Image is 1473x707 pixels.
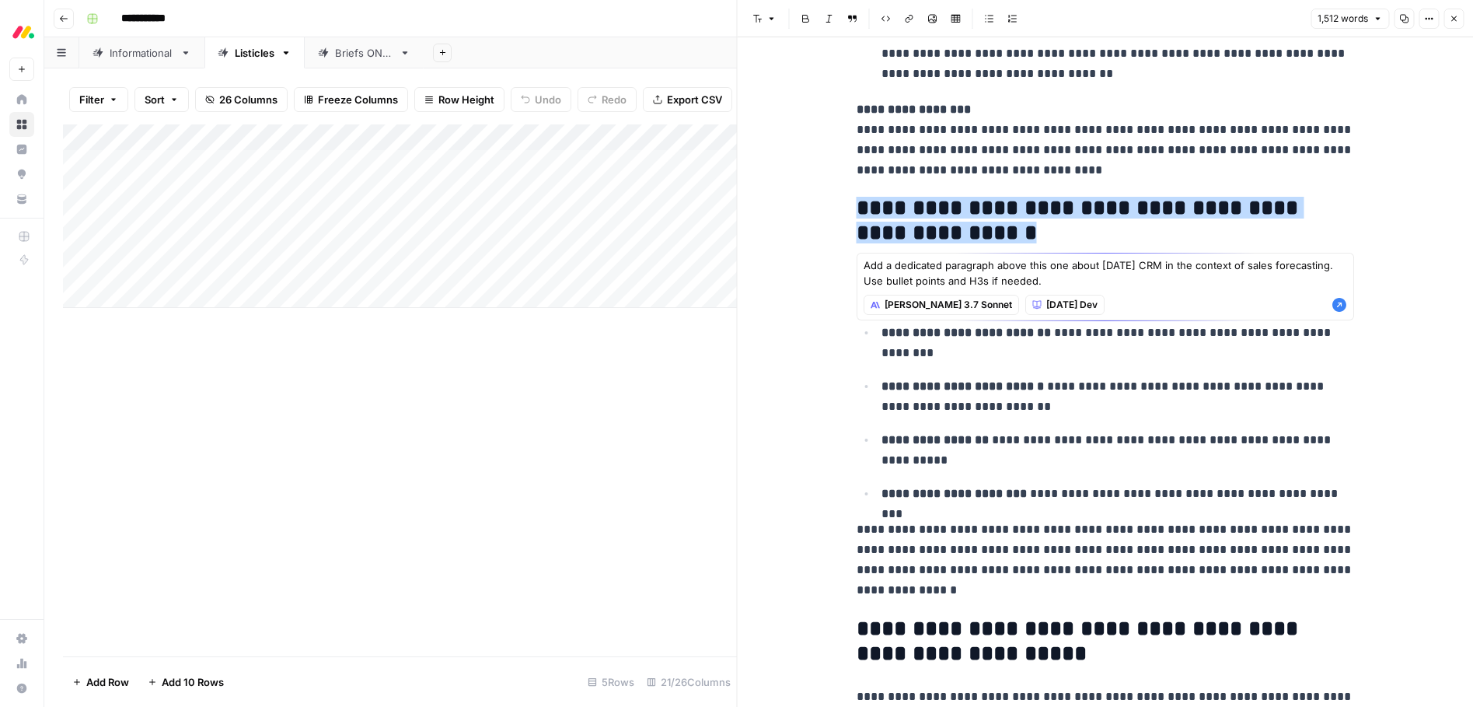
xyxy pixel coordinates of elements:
[204,37,305,68] a: Listicles
[134,87,189,112] button: Sort
[9,137,34,162] a: Insights
[294,87,408,112] button: Freeze Columns
[86,674,129,690] span: Add Row
[9,676,34,701] button: Help + Support
[305,37,424,68] a: Briefs ONLY
[9,626,34,651] a: Settings
[219,92,277,107] span: 26 Columns
[145,92,165,107] span: Sort
[511,87,571,112] button: Undo
[69,87,128,112] button: Filter
[79,37,204,68] a: Informational
[79,92,104,107] span: Filter
[602,92,627,107] span: Redo
[9,162,34,187] a: Opportunities
[63,670,138,695] button: Add Row
[9,187,34,212] a: Your Data
[1318,12,1368,26] span: 1,512 words
[885,298,1012,312] span: [PERSON_NAME] 3.7 Sonnet
[1311,9,1389,29] button: 1,512 words
[162,674,224,690] span: Add 10 Rows
[581,670,641,695] div: 5 Rows
[335,45,393,61] div: Briefs ONLY
[641,670,737,695] div: 21/26 Columns
[535,92,561,107] span: Undo
[9,12,34,51] button: Workspace: Monday.com
[235,45,274,61] div: Listicles
[667,92,722,107] span: Export CSV
[9,651,34,676] a: Usage
[9,87,34,112] a: Home
[138,670,233,695] button: Add 10 Rows
[414,87,504,112] button: Row Height
[195,87,288,112] button: 26 Columns
[578,87,637,112] button: Redo
[438,92,494,107] span: Row Height
[643,87,732,112] button: Export CSV
[1046,298,1098,312] span: [DATE] Dev
[864,257,1347,289] textarea: Add a dedicated paragraph above this one about [DATE] CRM in the context of sales forecasting. Us...
[318,92,398,107] span: Freeze Columns
[864,295,1019,315] button: [PERSON_NAME] 3.7 Sonnet
[9,112,34,137] a: Browse
[110,45,174,61] div: Informational
[9,18,37,46] img: Monday.com Logo
[1025,295,1105,315] button: [DATE] Dev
